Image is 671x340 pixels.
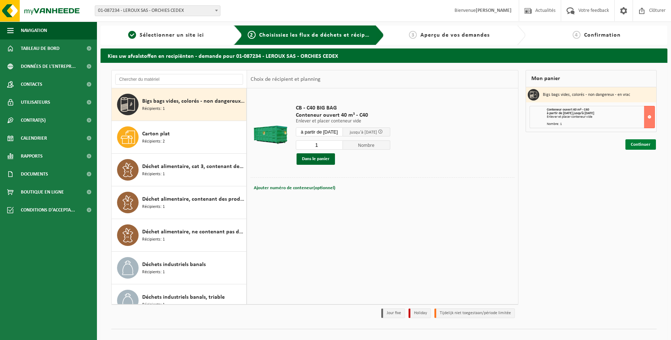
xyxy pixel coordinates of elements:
[112,252,247,284] button: Déchets industriels banals Récipients: 1
[343,140,390,150] span: Nombre
[247,70,324,88] div: Choix de récipient et planning
[142,260,206,269] span: Déchets industriels banals
[547,122,654,126] div: Nombre: 1
[420,32,490,38] span: Aperçu de vos demandes
[350,130,377,135] span: jusqu'à [DATE]
[296,119,390,124] p: Enlever et placer conteneur vide
[142,302,165,308] span: Récipients: 1
[21,129,47,147] span: Calendrier
[112,88,247,121] button: Bigs bags vides, colorés - non dangereux - en vrac Récipients: 1
[381,308,405,318] li: Jour fixe
[21,111,46,129] span: Contrat(s)
[526,70,657,87] div: Mon panier
[140,32,204,38] span: Sélectionner un site ici
[476,8,512,13] strong: [PERSON_NAME]
[142,195,244,204] span: Déchet alimentaire, contenant des produits d'origine animale, emballage verre, cat 3
[547,111,594,115] strong: à partir de [DATE] jusqu'à [DATE]
[142,97,244,106] span: Bigs bags vides, colorés - non dangereux - en vrac
[547,108,589,112] span: Conteneur ouvert 40 m³ - C40
[21,165,48,183] span: Documents
[142,106,165,112] span: Récipients: 1
[112,186,247,219] button: Déchet alimentaire, contenant des produits d'origine animale, emballage verre, cat 3 Récipients: 1
[297,153,335,165] button: Dans le panier
[21,39,60,57] span: Tableau de bord
[142,204,165,210] span: Récipients: 1
[142,228,244,236] span: Déchet alimentaire, ne contenant pas de produits d'origine animale, emballage verre
[112,219,247,252] button: Déchet alimentaire, ne contenant pas de produits d'origine animale, emballage verre Récipients: 1
[259,32,379,38] span: Choisissiez les flux de déchets et récipients
[95,6,220,16] span: 01-087234 - LEROUX SAS - ORCHIES CEDEX
[625,139,656,150] a: Continuer
[104,31,228,39] a: 1Sélectionner un site ici
[573,31,581,39] span: 4
[128,31,136,39] span: 1
[434,308,515,318] li: Tijdelijk niet toegestaan/période limitée
[409,31,417,39] span: 3
[21,201,75,219] span: Conditions d'accepta...
[21,93,50,111] span: Utilisateurs
[101,48,667,62] h2: Kies uw afvalstoffen en recipiënten - demande pour 01-087234 - LEROUX SAS - ORCHIES CEDEX
[253,183,336,193] button: Ajouter numéro de conteneur(optionnel)
[112,121,247,154] button: Carton plat Récipients: 2
[248,31,256,39] span: 2
[21,22,47,39] span: Navigation
[21,147,43,165] span: Rapports
[296,104,390,112] span: CB - C40 BIG BAG
[142,171,165,178] span: Récipients: 1
[142,162,244,171] span: Déchet alimentaire, cat 3, contenant des produits d'origine animale, emballage synthétique
[543,89,630,101] h3: Bigs bags vides, colorés - non dangereux - en vrac
[547,115,654,119] div: Enlever et placer conteneur vide
[296,112,390,119] span: Conteneur ouvert 40 m³ - C40
[112,154,247,186] button: Déchet alimentaire, cat 3, contenant des produits d'origine animale, emballage synthétique Récipi...
[142,236,165,243] span: Récipients: 1
[115,74,243,85] input: Chercher du matériel
[142,130,170,138] span: Carton plat
[142,269,165,276] span: Récipients: 1
[142,138,165,145] span: Récipients: 2
[112,284,247,317] button: Déchets industriels banals, triable Récipients: 1
[296,127,343,136] input: Sélectionnez date
[142,293,225,302] span: Déchets industriels banals, triable
[254,186,335,190] span: Ajouter numéro de conteneur(optionnel)
[21,183,64,201] span: Boutique en ligne
[21,75,42,93] span: Contacts
[21,57,76,75] span: Données de l'entrepr...
[584,32,621,38] span: Confirmation
[409,308,431,318] li: Holiday
[95,5,220,16] span: 01-087234 - LEROUX SAS - ORCHIES CEDEX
